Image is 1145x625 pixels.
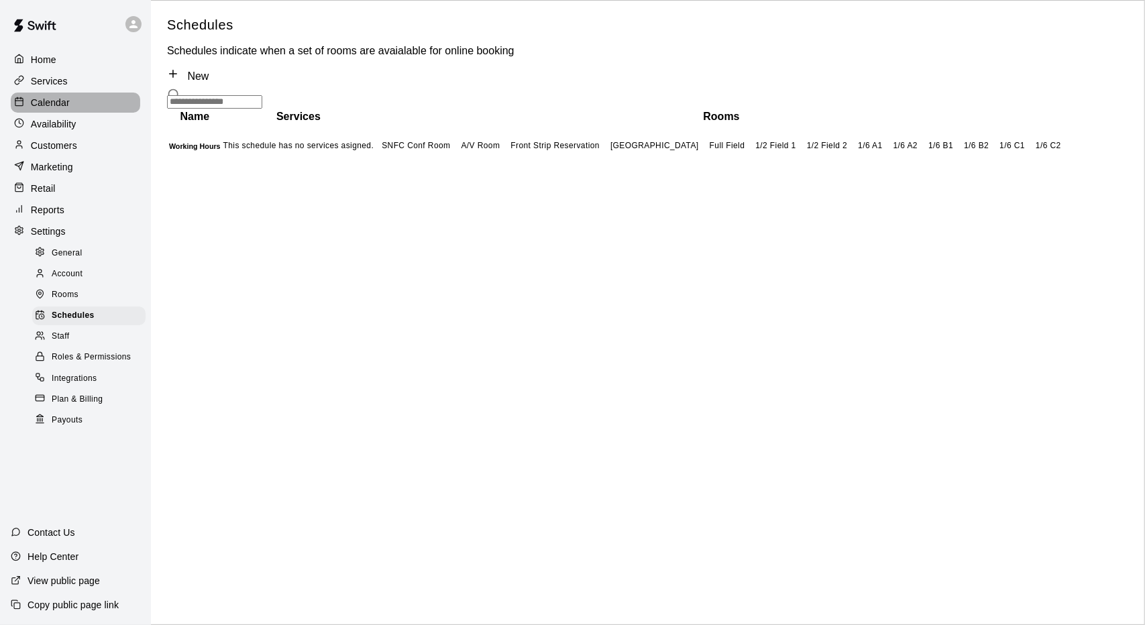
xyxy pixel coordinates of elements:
h5: Schedules [167,16,514,34]
span: Roles & Permissions [52,351,131,364]
div: Schedules [32,306,146,325]
p: Marketing [31,160,73,174]
a: Services [11,71,140,91]
p: View public page [28,574,100,587]
a: [GEOGRAPHIC_DATA] [605,139,704,150]
a: Reports [11,200,140,220]
a: Retail [11,178,140,198]
p: Settings [31,225,66,238]
a: Full Field [704,139,751,150]
a: Staff [32,327,151,347]
span: Rooms [52,288,78,302]
span: 1/6 C2 [1036,141,1061,150]
span: 1/6 B1 [928,141,953,150]
a: Front Strip Reservation [505,139,605,150]
span: Schedules [52,309,95,323]
div: Rooms [32,286,146,304]
p: Home [31,53,56,66]
span: 1/2 Field 1 [755,141,796,150]
a: 1/6 C1 [994,139,1030,150]
a: Schedules [32,306,151,327]
span: SNFC Conf Room [382,141,450,150]
a: Customers [11,135,140,156]
span: Plan & Billing [52,393,103,406]
p: Help Center [28,550,78,563]
p: Calendar [31,96,70,109]
p: Availability [31,117,76,131]
a: Marketing [11,157,140,177]
a: Integrations [32,368,151,389]
div: General [32,244,146,263]
a: Home [11,50,140,70]
p: Schedules indicate when a set of rooms are avaialable for online booking [167,45,514,57]
span: 1/6 C1 [999,141,1025,150]
b: Rooms [703,111,739,122]
div: Account [32,265,146,284]
a: 1/6 A2 [888,139,923,150]
b: Services [276,111,321,122]
a: 1/6 B2 [959,139,994,150]
span: 1/6 A2 [893,141,918,150]
a: 1/6 A1 [853,139,887,150]
span: 1/6 A1 [858,141,882,150]
p: Services [31,74,68,88]
a: Plan & Billing [32,389,151,410]
a: SNFC Conf Room [376,139,455,150]
table: simple table [167,109,1069,169]
a: Roles & Permissions [32,347,151,368]
div: Staff [32,327,146,346]
p: Customers [31,139,77,152]
div: Integrations [32,370,146,388]
a: Rooms [32,285,151,306]
a: Settings [11,221,140,241]
b: Name [180,111,210,122]
div: Roles & Permissions [32,348,146,367]
a: 1/6 B1 [923,139,959,150]
h6: Working Hours [169,142,221,150]
a: Payouts [32,410,151,431]
p: Contact Us [28,526,75,539]
span: 1/2 Field 2 [807,141,847,150]
a: Availability [11,114,140,134]
a: Account [32,264,151,284]
a: General [32,243,151,264]
a: New [167,70,209,82]
span: [GEOGRAPHIC_DATA] [610,141,699,150]
a: 1/2 Field 2 [802,139,853,150]
div: Plan & Billing [32,390,146,409]
p: Retail [31,182,56,195]
span: Integrations [52,372,97,386]
span: A/V Room [461,141,500,150]
span: Account [52,268,83,281]
div: Payouts [32,411,146,430]
a: 1/2 Field 1 [750,139,801,150]
span: Staff [52,330,69,343]
span: Payouts [52,414,83,427]
span: General [52,247,83,260]
a: 1/6 C2 [1030,139,1067,150]
p: Reports [31,203,64,217]
p: Copy public page link [28,598,119,612]
span: Front Strip Reservation [510,141,600,150]
span: 1/6 B2 [964,141,989,150]
a: A/V Room [456,139,506,150]
a: Calendar [11,93,140,113]
span: This schedule has no services asigned. [223,141,374,150]
span: Full Field [710,141,745,150]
